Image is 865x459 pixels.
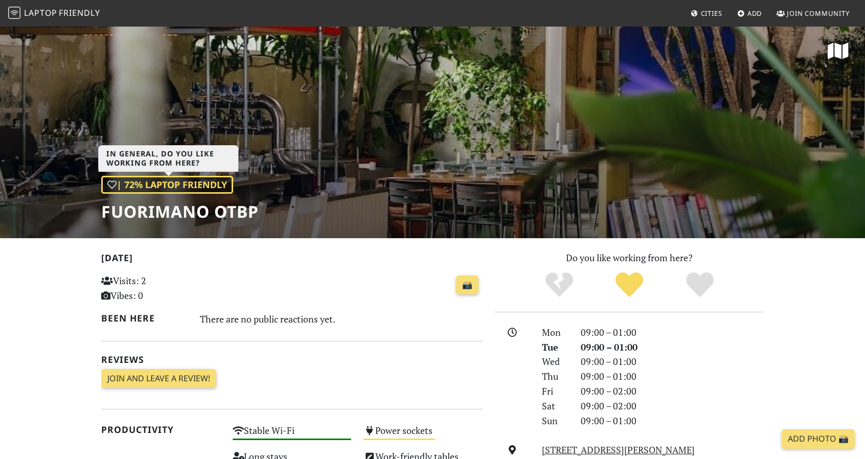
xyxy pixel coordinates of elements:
[101,202,259,221] h1: Fuorimano OTBP
[101,424,220,435] h2: Productivity
[772,4,854,22] a: Join Community
[536,354,575,369] div: Wed
[524,271,595,299] div: No
[226,422,358,448] div: Stable Wi-Fi
[536,325,575,340] div: Mon
[782,429,855,449] a: Add Photo 📸
[733,4,766,22] a: Add
[8,7,20,19] img: LaptopFriendly
[594,271,665,299] div: Yes
[101,313,188,324] h2: Been here
[575,354,770,369] div: 09:00 – 01:00
[575,384,770,399] div: 09:00 – 02:00
[101,253,483,267] h2: [DATE]
[200,311,483,327] div: There are no public reactions yet.
[536,340,575,355] div: Tue
[101,273,220,303] p: Visits: 2 Vibes: 0
[575,325,770,340] div: 09:00 – 01:00
[101,354,483,365] h2: Reviews
[575,399,770,414] div: 09:00 – 02:00
[98,146,238,172] h3: In general, do you like working from here?
[357,422,489,448] div: Power sockets
[536,369,575,384] div: Thu
[665,271,735,299] div: Definitely!
[536,414,575,428] div: Sun
[59,7,100,18] span: Friendly
[24,7,57,18] span: Laptop
[701,9,722,18] span: Cities
[575,414,770,428] div: 09:00 – 01:00
[536,384,575,399] div: Fri
[575,369,770,384] div: 09:00 – 01:00
[787,9,850,18] span: Join Community
[101,369,216,388] a: Join and leave a review!
[575,340,770,355] div: 09:00 – 01:00
[687,4,726,22] a: Cities
[747,9,762,18] span: Add
[495,250,764,265] p: Do you like working from here?
[101,176,233,194] div: | 72% Laptop Friendly
[536,399,575,414] div: Sat
[542,444,695,456] a: [STREET_ADDRESS][PERSON_NAME]
[8,5,100,22] a: LaptopFriendly LaptopFriendly
[456,276,479,295] a: 📸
